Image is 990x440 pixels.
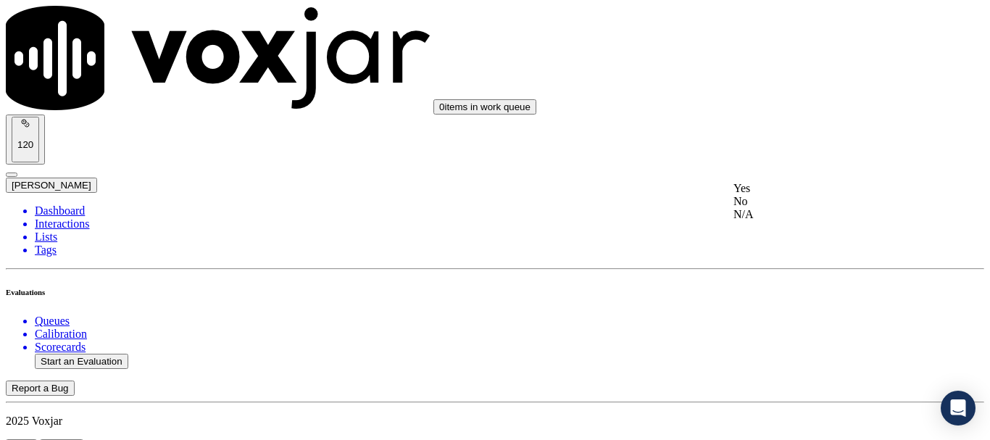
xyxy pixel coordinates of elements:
[733,208,918,221] div: N/A
[6,381,75,396] button: Report a Bug
[12,117,39,162] button: 120
[35,328,984,341] a: Calibration
[6,6,430,110] img: voxjar logo
[17,139,33,150] p: 120
[6,178,97,193] button: [PERSON_NAME]
[35,315,984,328] a: Queues
[733,182,918,195] div: Yes
[35,354,128,369] button: Start an Evaluation
[35,244,984,257] a: Tags
[35,204,984,217] a: Dashboard
[6,115,45,165] button: 120
[35,341,984,354] a: Scorecards
[733,195,918,208] div: No
[35,231,984,244] a: Lists
[941,391,976,426] div: Open Intercom Messenger
[433,99,536,115] button: 0items in work queue
[6,288,984,296] h6: Evaluations
[6,415,984,428] p: 2025 Voxjar
[12,180,91,191] span: [PERSON_NAME]
[35,217,984,231] a: Interactions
